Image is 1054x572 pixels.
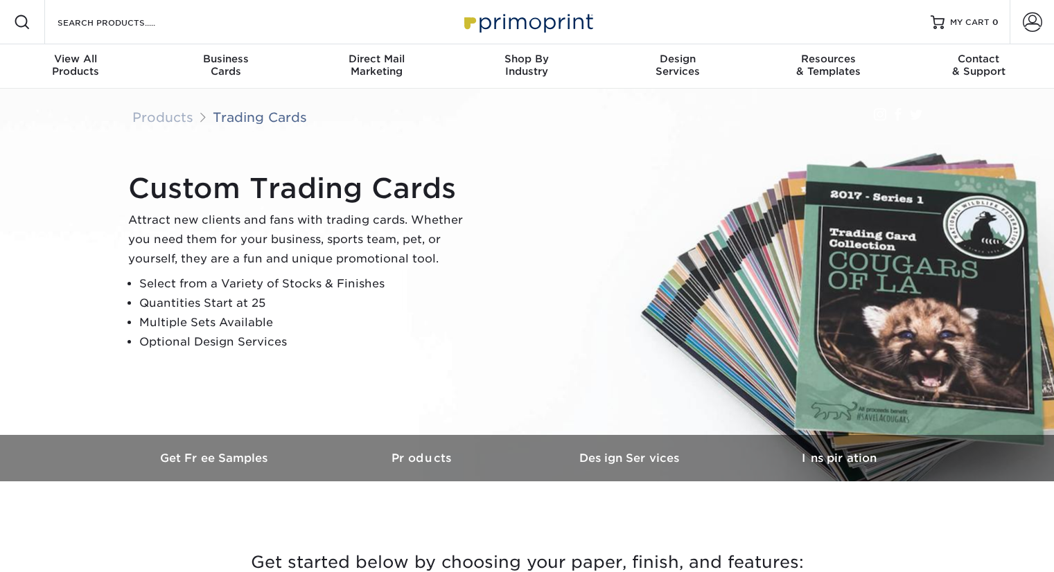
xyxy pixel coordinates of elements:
li: Multiple Sets Available [139,313,475,332]
span: MY CART [950,17,990,28]
span: Contact [904,53,1054,65]
a: Resources& Templates [753,44,903,89]
h3: Products [319,452,527,465]
a: Shop ByIndustry [452,44,602,89]
a: Design Services [527,435,735,481]
a: DesignServices [602,44,753,89]
span: Shop By [452,53,602,65]
a: Get Free Samples [112,435,319,481]
h3: Inspiration [735,452,943,465]
a: Products [319,435,527,481]
a: BusinessCards [150,44,301,89]
li: Optional Design Services [139,332,475,352]
span: Resources [753,53,903,65]
input: SEARCH PRODUCTS..... [56,14,191,30]
h3: Design Services [527,452,735,465]
div: Cards [150,53,301,78]
a: Trading Cards [213,109,307,125]
a: Inspiration [735,435,943,481]
div: & Support [904,53,1054,78]
h1: Custom Trading Cards [128,172,475,205]
div: Industry [452,53,602,78]
li: Select from a Variety of Stocks & Finishes [139,274,475,294]
div: Services [602,53,753,78]
span: 0 [992,17,999,27]
h3: Get Free Samples [112,452,319,465]
a: Direct MailMarketing [301,44,452,89]
li: Quantities Start at 25 [139,294,475,313]
img: Primoprint [458,7,597,37]
div: & Templates [753,53,903,78]
a: Contact& Support [904,44,1054,89]
span: Direct Mail [301,53,452,65]
span: Business [150,53,301,65]
a: Products [132,109,193,125]
div: Marketing [301,53,452,78]
p: Attract new clients and fans with trading cards. Whether you need them for your business, sports ... [128,211,475,269]
span: Design [602,53,753,65]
